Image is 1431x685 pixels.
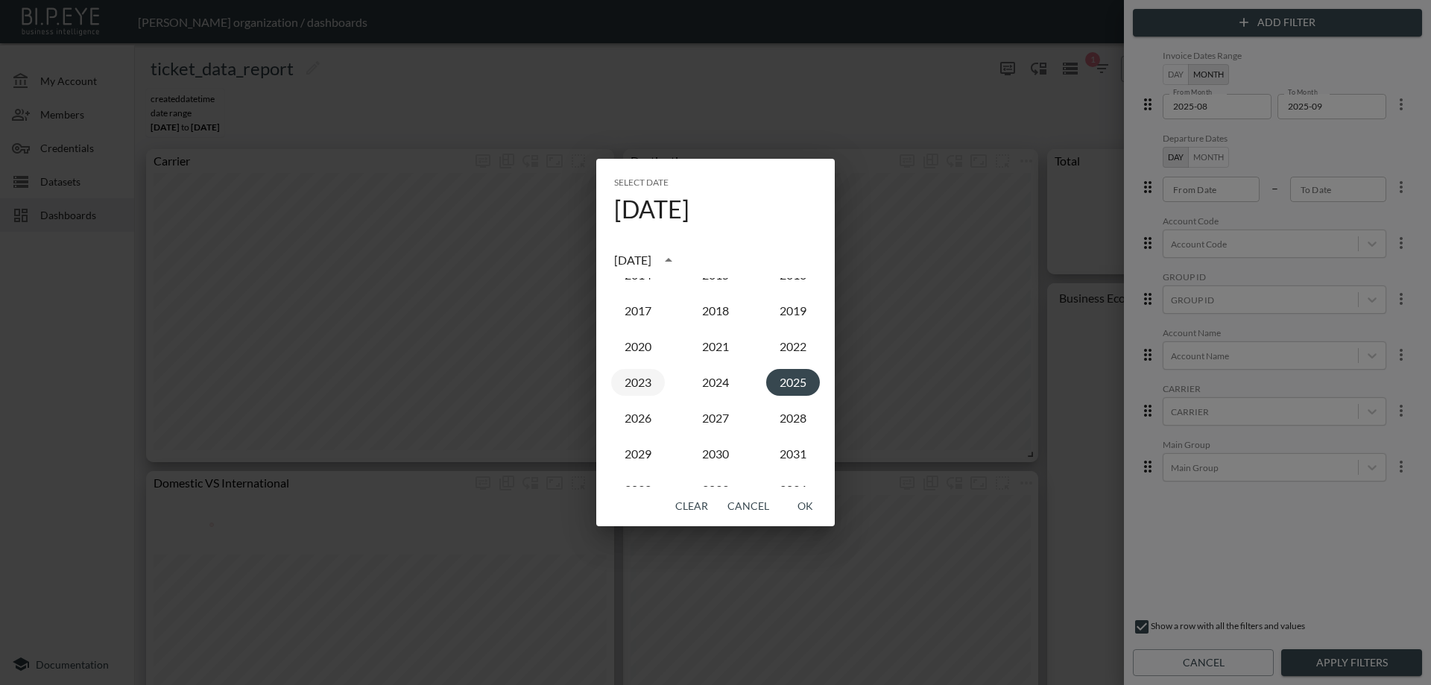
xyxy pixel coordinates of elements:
[721,493,775,520] button: Cancel
[766,476,820,503] button: 2034
[611,405,665,432] button: 2026
[766,297,820,324] button: 2019
[611,441,665,467] button: 2029
[689,405,742,432] button: 2027
[611,476,665,503] button: 2032
[689,476,742,503] button: 2033
[766,441,820,467] button: 2031
[766,369,820,396] button: 2025
[689,441,742,467] button: 2030
[766,333,820,360] button: 2022
[766,405,820,432] button: 2028
[689,297,742,324] button: 2018
[614,171,669,195] span: Select date
[656,247,681,273] button: year view is open, switch to calendar view
[614,251,651,269] div: [DATE]
[689,333,742,360] button: 2021
[614,195,689,224] h4: [DATE]
[611,369,665,396] button: 2023
[781,493,829,520] button: OK
[689,369,742,396] button: 2024
[668,493,715,520] button: Clear
[611,333,665,360] button: 2020
[611,297,665,324] button: 2017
